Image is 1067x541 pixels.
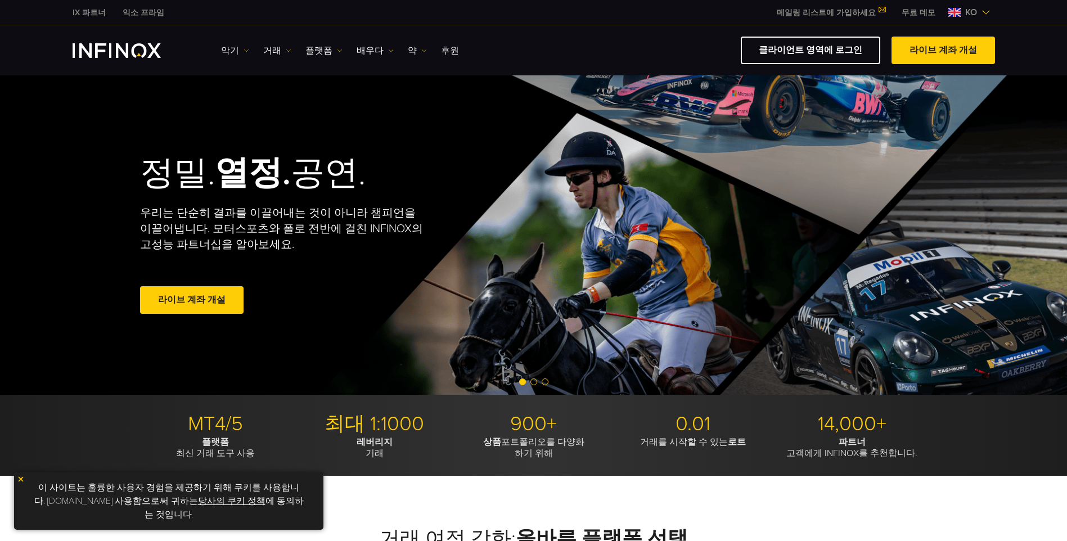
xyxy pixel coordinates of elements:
font: 배우다 [357,44,384,57]
font: 이 사이트는 훌륭한 사용자 경험을 제공하기 위해 쿠키를 사용합니다. [DOMAIN_NAME] 사용함으로써 귀하는 에 동의하는 것입니다. [34,482,304,520]
strong: 열정. [215,153,291,193]
p: 14,000+ [777,412,928,436]
strong: 플랫폼 [202,436,229,448]
font: 메일링 리스트에 가입하세요 [777,8,876,17]
p: MT4/5 [140,412,291,436]
p: 우리는 단순히 결과를 이끌어내는 것이 아니라 챔피언을 이끌어냅니다. 모터스포츠와 폴로 전반에 걸친 INFINOX의 고성능 파트너십을 알아보세요. [140,205,424,253]
font: 악기 [221,44,239,57]
span: 슬라이드 1로 이동 [519,378,526,385]
font: 약 [408,44,417,57]
a: 인피녹스 메뉴 [893,7,944,19]
span: 슬라이드 2로 이동 [530,378,537,385]
strong: 로트 [728,436,746,448]
p: 최신 거래 도구 사용 [140,436,291,459]
a: 당사의 쿠키 정책 [198,495,265,507]
p: 포트폴리오를 다양화 하기 위해 [458,436,609,459]
font: 플랫폼 [305,44,332,57]
h2: 정밀. 공연. [140,153,494,194]
a: 약 [408,44,427,57]
img: 노란색 닫기 아이콘 [17,475,25,483]
a: INFINOX 로고 [73,43,187,58]
p: 거래 [299,436,450,459]
a: 라이브 계좌 개설 [892,37,995,64]
a: 인피녹스 [64,7,114,19]
a: 라이브 계좌 개설 [140,286,244,314]
span: KO [961,6,982,19]
strong: 레버리지 [357,436,393,448]
a: 인피녹스 [114,7,173,19]
font: 라이브 계좌 개설 [910,44,977,56]
p: 고객에게 INFINOX를 추천합니다. [777,436,928,459]
font: 거래 [263,44,281,57]
span: 슬라이드 3으로 이동 [542,378,548,385]
font: 라이브 계좌 개설 [158,294,226,305]
strong: 상품 [483,436,501,448]
p: 거래를 시작할 수 있는 [618,436,768,448]
strong: 파트너 [839,436,866,448]
a: 후원 [441,44,459,57]
a: 플랫폼 [305,44,343,57]
a: 악기 [221,44,249,57]
a: 거래 [263,44,291,57]
p: 0.01 [618,412,768,436]
p: 최대 1:1000 [299,412,450,436]
a: 클라이언트 영역에 로그인 [741,37,880,64]
a: 배우다 [357,44,394,57]
p: 900+ [458,412,609,436]
a: 메일링 리스트에 가입하세요 [768,8,893,17]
